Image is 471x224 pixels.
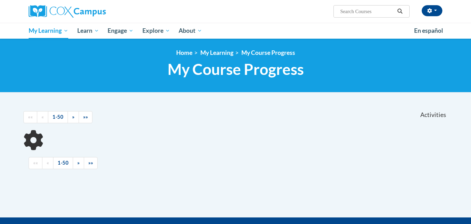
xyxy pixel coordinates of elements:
[138,23,174,39] a: Explore
[72,114,74,120] span: »
[422,5,442,16] button: Account Settings
[53,157,73,169] a: 1-50
[395,7,405,16] button: Search
[241,49,295,56] a: My Course Progress
[29,157,42,169] a: Begining
[47,160,49,166] span: «
[103,23,138,39] a: Engage
[176,49,192,56] a: Home
[41,114,44,120] span: «
[179,27,202,35] span: About
[68,111,79,123] a: Next
[33,160,38,166] span: ««
[29,5,160,18] a: Cox Campus
[174,23,207,39] a: About
[29,27,68,35] span: My Learning
[88,160,93,166] span: »»
[79,111,92,123] a: End
[142,27,170,35] span: Explore
[108,27,133,35] span: Engage
[48,111,68,123] a: 1-50
[73,23,103,39] a: Learn
[23,111,37,123] a: Begining
[340,7,395,16] input: Search Courses
[84,157,98,169] a: End
[410,23,448,38] a: En español
[18,23,453,39] div: Main menu
[83,114,88,120] span: »»
[73,157,84,169] a: Next
[77,160,80,166] span: »
[168,60,304,78] span: My Course Progress
[28,114,33,120] span: ««
[29,5,106,18] img: Cox Campus
[77,27,99,35] span: Learn
[37,111,48,123] a: Previous
[420,111,446,119] span: Activities
[42,157,53,169] a: Previous
[414,27,443,34] span: En español
[24,23,73,39] a: My Learning
[200,49,233,56] a: My Learning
